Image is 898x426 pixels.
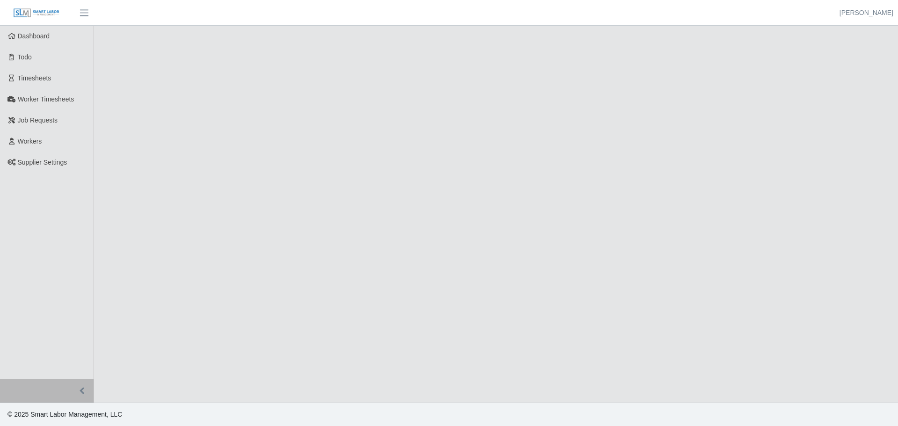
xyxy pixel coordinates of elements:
[18,74,51,82] span: Timesheets
[18,159,67,166] span: Supplier Settings
[18,95,74,103] span: Worker Timesheets
[18,137,42,145] span: Workers
[840,8,893,18] a: [PERSON_NAME]
[18,32,50,40] span: Dashboard
[13,8,60,18] img: SLM Logo
[7,411,122,418] span: © 2025 Smart Labor Management, LLC
[18,53,32,61] span: Todo
[18,116,58,124] span: Job Requests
